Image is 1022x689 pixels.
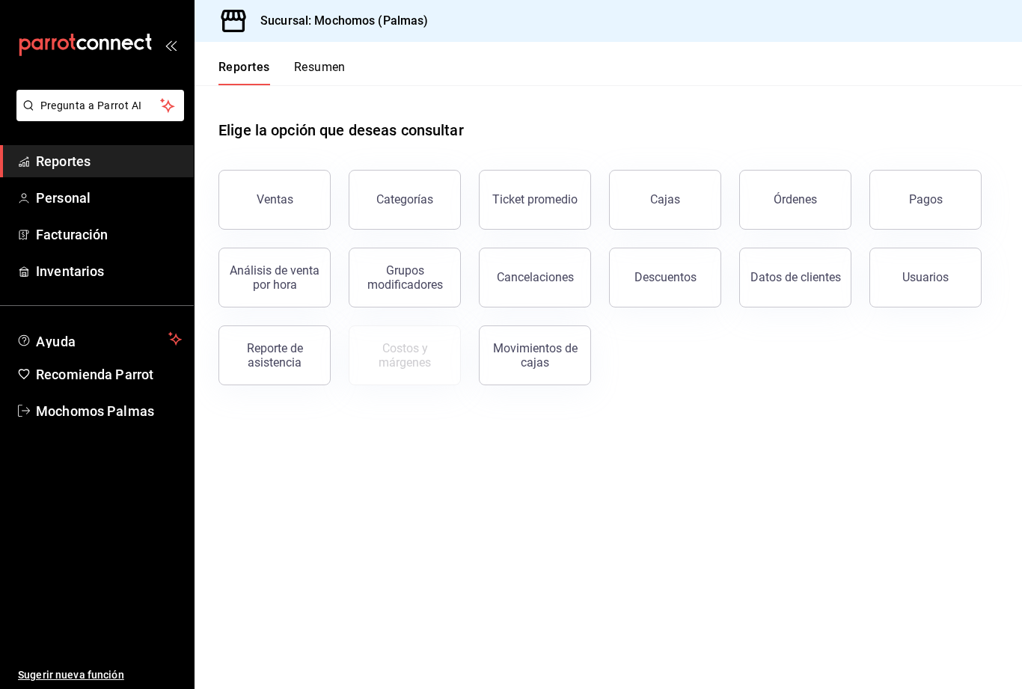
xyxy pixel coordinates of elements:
[10,108,184,124] a: Pregunta a Parrot AI
[479,325,591,385] button: Movimientos de cajas
[376,192,433,206] div: Categorías
[36,151,182,171] span: Reportes
[750,270,841,284] div: Datos de clientes
[609,248,721,307] button: Descuentos
[36,224,182,245] span: Facturación
[40,98,161,114] span: Pregunta a Parrot AI
[218,60,346,85] div: navigation tabs
[218,325,331,385] button: Reporte de asistencia
[650,191,681,209] div: Cajas
[349,248,461,307] button: Grupos modificadores
[36,188,182,208] span: Personal
[358,341,451,370] div: Costos y márgenes
[634,270,697,284] div: Descuentos
[218,248,331,307] button: Análisis de venta por hora
[218,170,331,230] button: Ventas
[739,170,851,230] button: Órdenes
[869,170,982,230] button: Pagos
[609,170,721,230] a: Cajas
[489,341,581,370] div: Movimientos de cajas
[257,192,293,206] div: Ventas
[18,667,182,683] span: Sugerir nueva función
[165,39,177,51] button: open_drawer_menu
[36,330,162,348] span: Ayuda
[228,341,321,370] div: Reporte de asistencia
[869,248,982,307] button: Usuarios
[218,60,270,85] button: Reportes
[492,192,578,206] div: Ticket promedio
[909,192,943,206] div: Pagos
[36,261,182,281] span: Inventarios
[228,263,321,292] div: Análisis de venta por hora
[294,60,346,85] button: Resumen
[36,364,182,385] span: Recomienda Parrot
[16,90,184,121] button: Pregunta a Parrot AI
[479,170,591,230] button: Ticket promedio
[358,263,451,292] div: Grupos modificadores
[774,192,817,206] div: Órdenes
[902,270,949,284] div: Usuarios
[497,270,574,284] div: Cancelaciones
[248,12,429,30] h3: Sucursal: Mochomos (Palmas)
[349,170,461,230] button: Categorías
[36,401,182,421] span: Mochomos Palmas
[218,119,464,141] h1: Elige la opción que deseas consultar
[739,248,851,307] button: Datos de clientes
[349,325,461,385] button: Contrata inventarios para ver este reporte
[479,248,591,307] button: Cancelaciones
